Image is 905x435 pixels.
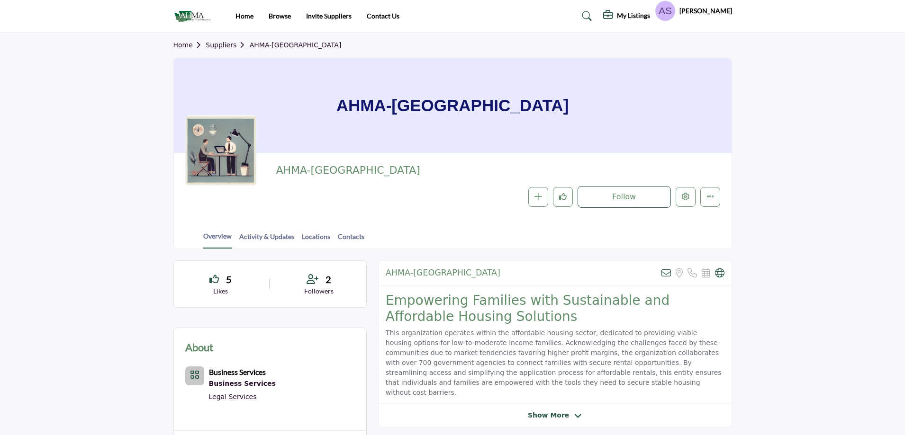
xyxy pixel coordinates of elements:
a: Activity & Updates [239,231,295,248]
a: Suppliers [206,41,249,49]
img: site Logo [173,8,216,24]
a: Browse [269,12,291,20]
button: Follow [578,186,671,208]
button: More details [700,187,720,207]
h5: My Listings [617,11,650,20]
p: Likes [185,286,257,296]
p: Followers [283,286,355,296]
div: My Listings [603,10,650,22]
h2: AHMA-[GEOGRAPHIC_DATA] [276,164,536,177]
span: 2 [326,272,331,286]
span: 5 [226,272,232,286]
a: Overview [203,231,232,249]
span: Show More [528,410,569,420]
a: Search [573,9,598,24]
a: Contact Us [367,12,399,20]
h2: Empowering Families with Sustainable and Affordable Housing Solutions [386,293,724,324]
button: Show hide supplier dropdown [655,0,676,21]
a: Business Services [209,378,276,390]
p: This organization operates within the affordable housing sector, dedicated to providing viable ho... [386,328,724,398]
h2: AHMA-WA [386,268,500,278]
h1: AHMA-[GEOGRAPHIC_DATA] [336,58,569,153]
a: AHMA-[GEOGRAPHIC_DATA] [250,41,342,49]
button: Category Icon [185,366,204,385]
a: Locations [301,231,331,248]
a: Home [235,12,253,20]
a: Home [173,41,206,49]
b: Business Services [209,367,266,376]
h2: About [185,339,213,355]
h5: [PERSON_NAME] [679,6,732,16]
a: Contacts [337,231,365,248]
button: Edit company [676,187,696,207]
div: Solutions to enhance operations, streamline processes, and support financial and legal aspects of... [209,378,276,390]
button: Like [553,187,573,207]
a: Invite Suppliers [306,12,352,20]
a: Business Services [209,369,266,376]
a: Legal Services [209,393,257,400]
